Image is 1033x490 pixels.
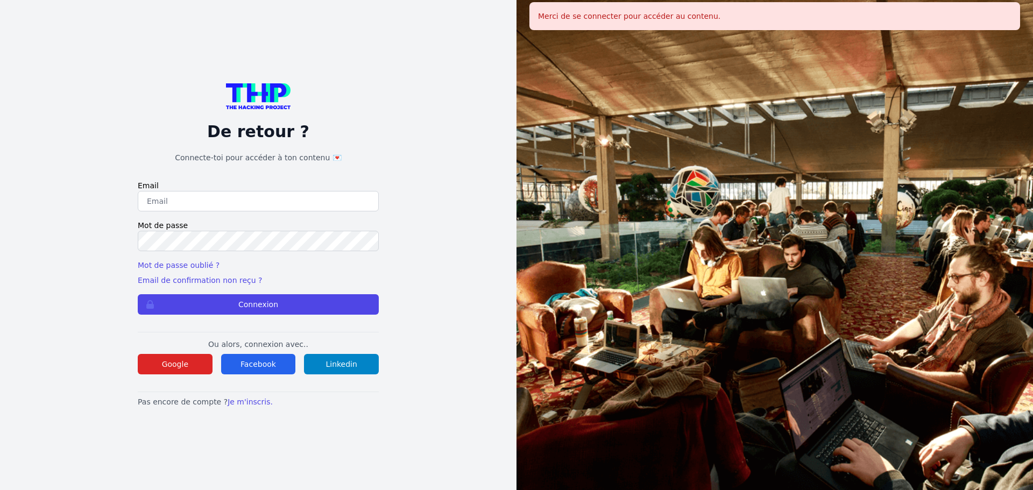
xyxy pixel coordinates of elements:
[138,191,379,211] input: Email
[138,152,379,163] h1: Connecte-toi pour accéder à ton contenu 💌
[138,276,262,285] a: Email de confirmation non reçu ?
[138,354,213,374] button: Google
[228,397,273,406] a: Je m'inscris.
[138,339,379,350] p: Ou alors, connexion avec..
[226,83,291,109] img: logo
[221,354,296,374] button: Facebook
[138,261,220,269] a: Mot de passe oublié ?
[138,122,379,141] p: De retour ?
[138,180,379,191] label: Email
[138,220,379,231] label: Mot de passe
[304,354,379,374] button: Linkedin
[529,2,1020,30] div: Merci de se connecter pour accéder au contenu.
[138,396,379,407] p: Pas encore de compte ?
[138,294,379,315] button: Connexion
